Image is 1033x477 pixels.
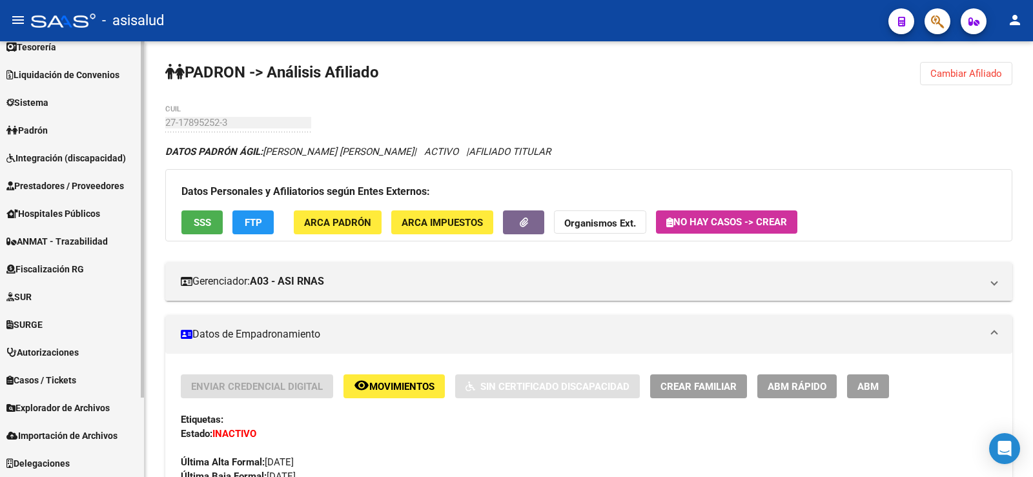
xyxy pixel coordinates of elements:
[294,210,382,234] button: ARCA Padrón
[304,217,371,228] span: ARCA Padrón
[181,374,333,398] button: Enviar Credencial Digital
[6,68,119,82] span: Liquidación de Convenios
[554,210,646,234] button: Organismos Ext.
[989,433,1020,464] div: Open Intercom Messenger
[660,381,737,392] span: Crear Familiar
[6,179,124,193] span: Prestadores / Proveedores
[6,345,79,360] span: Autorizaciones
[181,183,996,201] h3: Datos Personales y Afiliatorios según Entes Externos:
[354,378,369,393] mat-icon: remove_red_eye
[1007,12,1023,28] mat-icon: person
[391,210,493,234] button: ARCA Impuestos
[656,210,797,234] button: No hay casos -> Crear
[181,456,294,468] span: [DATE]
[402,217,483,228] span: ARCA Impuestos
[181,274,981,289] mat-panel-title: Gerenciador:
[6,151,126,165] span: Integración (discapacidad)
[857,381,879,392] span: ABM
[920,62,1012,85] button: Cambiar Afiliado
[6,290,32,304] span: SUR
[165,146,414,157] span: [PERSON_NAME] [PERSON_NAME]
[480,381,629,392] span: Sin Certificado Discapacidad
[165,315,1012,354] mat-expansion-panel-header: Datos de Empadronamiento
[6,318,43,332] span: SURGE
[6,96,48,110] span: Sistema
[165,63,379,81] strong: PADRON -> Análisis Afiliado
[847,374,889,398] button: ABM
[6,262,84,276] span: Fiscalización RG
[6,40,56,54] span: Tesorería
[181,414,223,425] strong: Etiquetas:
[564,218,636,229] strong: Organismos Ext.
[245,217,262,228] span: FTP
[768,381,826,392] span: ABM Rápido
[191,381,323,392] span: Enviar Credencial Digital
[165,262,1012,301] mat-expansion-panel-header: Gerenciador:A03 - ASI RNAS
[6,429,118,443] span: Importación de Archivos
[6,207,100,221] span: Hospitales Públicos
[930,68,1002,79] span: Cambiar Afiliado
[6,234,108,249] span: ANMAT - Trazabilidad
[181,428,212,440] strong: Estado:
[455,374,640,398] button: Sin Certificado Discapacidad
[10,12,26,28] mat-icon: menu
[469,146,551,157] span: AFILIADO TITULAR
[6,401,110,415] span: Explorador de Archivos
[650,374,747,398] button: Crear Familiar
[757,374,837,398] button: ABM Rápido
[181,327,981,341] mat-panel-title: Datos de Empadronamiento
[6,373,76,387] span: Casos / Tickets
[232,210,274,234] button: FTP
[165,146,551,157] i: | ACTIVO |
[369,381,435,392] span: Movimientos
[181,456,265,468] strong: Última Alta Formal:
[212,428,256,440] strong: INACTIVO
[343,374,445,398] button: Movimientos
[165,146,263,157] strong: DATOS PADRÓN ÁGIL:
[250,274,324,289] strong: A03 - ASI RNAS
[666,216,787,228] span: No hay casos -> Crear
[194,217,211,228] span: SSS
[102,6,164,35] span: - asisalud
[6,456,70,471] span: Delegaciones
[181,210,223,234] button: SSS
[6,123,48,137] span: Padrón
